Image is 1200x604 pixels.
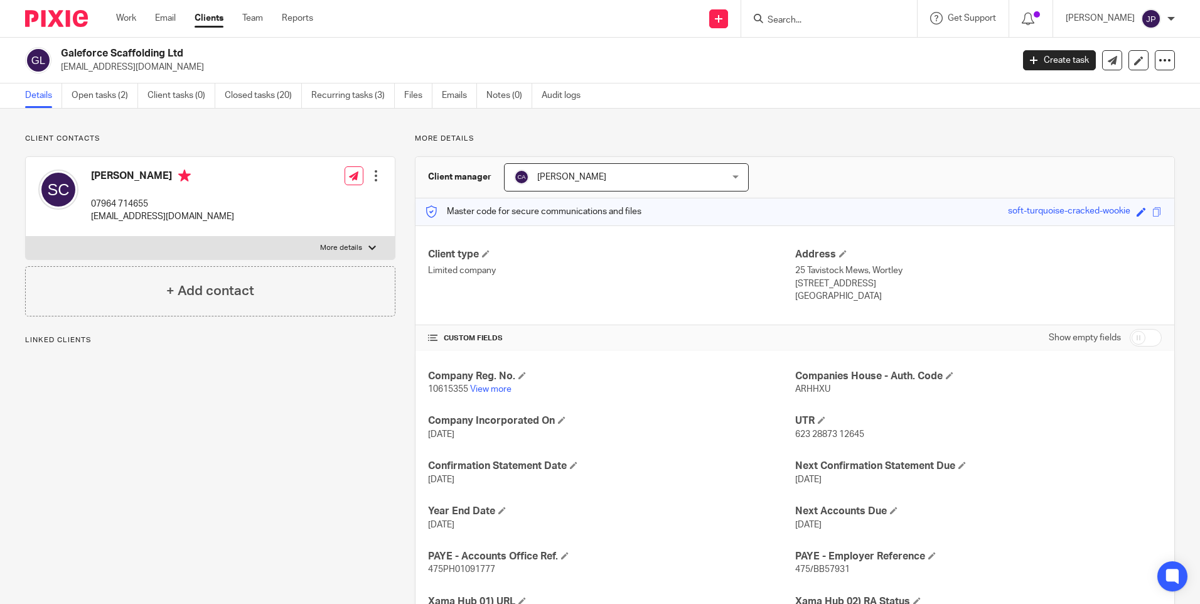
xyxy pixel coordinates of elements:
[428,475,454,484] span: [DATE]
[61,61,1004,73] p: [EMAIL_ADDRESS][DOMAIN_NAME]
[282,12,313,24] a: Reports
[795,475,822,484] span: [DATE]
[1066,12,1135,24] p: [PERSON_NAME]
[795,550,1162,563] h4: PAYE - Employer Reference
[25,47,51,73] img: svg%3E
[795,414,1162,428] h4: UTR
[428,414,795,428] h4: Company Incorporated On
[1023,50,1096,70] a: Create task
[166,281,254,301] h4: + Add contact
[795,278,1162,290] p: [STREET_ADDRESS]
[72,84,138,108] a: Open tasks (2)
[415,134,1175,144] p: More details
[428,565,495,574] span: 475PH01091777
[428,520,454,529] span: [DATE]
[428,248,795,261] h4: Client type
[91,198,234,210] p: 07964 714655
[428,171,491,183] h3: Client manager
[25,84,62,108] a: Details
[116,12,136,24] a: Work
[795,505,1162,518] h4: Next Accounts Due
[25,335,395,345] p: Linked clients
[795,248,1162,261] h4: Address
[242,12,263,24] a: Team
[542,84,590,108] a: Audit logs
[428,430,454,439] span: [DATE]
[178,170,191,182] i: Primary
[486,84,532,108] a: Notes (0)
[1049,332,1121,344] label: Show empty fields
[428,550,795,563] h4: PAYE - Accounts Office Ref.
[428,264,795,277] p: Limited company
[795,460,1162,473] h4: Next Confirmation Statement Due
[25,134,395,144] p: Client contacts
[155,12,176,24] a: Email
[470,385,512,394] a: View more
[1141,9,1161,29] img: svg%3E
[428,505,795,518] h4: Year End Date
[537,173,606,181] span: [PERSON_NAME]
[91,170,234,185] h4: [PERSON_NAME]
[320,243,362,253] p: More details
[195,12,223,24] a: Clients
[428,460,795,473] h4: Confirmation Statement Date
[428,333,795,343] h4: CUSTOM FIELDS
[25,10,88,27] img: Pixie
[795,565,850,574] span: 475/BB57931
[766,15,879,26] input: Search
[425,205,641,218] p: Master code for secure communications and files
[225,84,302,108] a: Closed tasks (20)
[428,370,795,383] h4: Company Reg. No.
[514,170,529,185] img: svg%3E
[442,84,477,108] a: Emails
[795,430,864,439] span: 623 28873 12645
[91,210,234,223] p: [EMAIL_ADDRESS][DOMAIN_NAME]
[795,264,1162,277] p: 25 Tavistock Mews, Wortley
[38,170,78,210] img: svg%3E
[795,290,1162,303] p: [GEOGRAPHIC_DATA]
[795,370,1162,383] h4: Companies House - Auth. Code
[404,84,432,108] a: Files
[147,84,215,108] a: Client tasks (0)
[428,385,468,394] span: 10615355
[61,47,815,60] h2: Galeforce Scaffolding Ltd
[1008,205,1130,219] div: soft-turquoise-cracked-wookie
[311,84,395,108] a: Recurring tasks (3)
[795,520,822,529] span: [DATE]
[795,385,830,394] span: ARHHXU
[948,14,996,23] span: Get Support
